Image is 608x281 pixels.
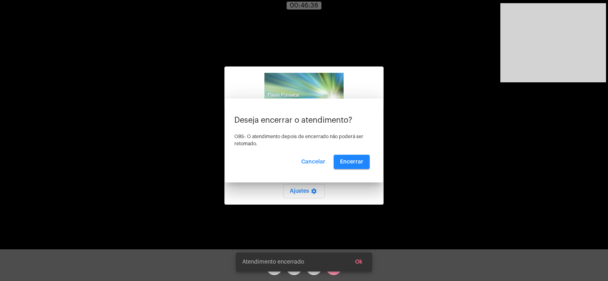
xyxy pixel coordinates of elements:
[309,188,319,197] mat-icon: settings
[295,155,332,169] button: Cancelar
[334,155,370,169] button: Encerrar
[264,73,344,105] img: ad486f29-800c-4119-1513-e8219dc03dae.png
[242,258,304,266] span: Atendimento encerrado
[234,116,374,125] p: Deseja encerrar o atendimento?
[301,159,325,165] span: Cancelar
[355,259,363,265] span: Ok
[234,134,363,146] span: OBS: O atendimento depois de encerrado não poderá ser retomado.
[340,159,363,165] span: Encerrar
[290,188,319,194] span: Ajustes
[290,2,318,9] span: 00:46:38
